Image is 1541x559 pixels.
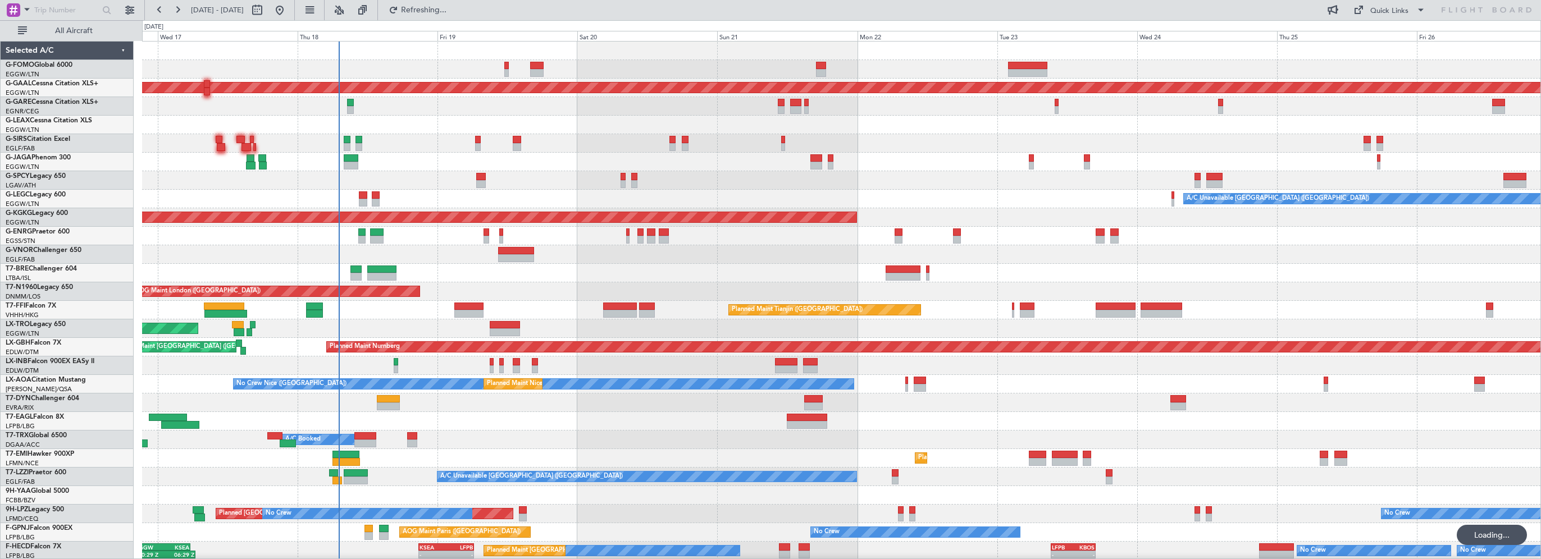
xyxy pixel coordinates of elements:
a: G-VNORChallenger 650 [6,247,81,254]
a: EGGW/LTN [6,70,39,79]
a: G-LEGCLegacy 600 [6,191,66,198]
span: T7-N1960 [6,284,37,291]
div: Wed 24 [1137,31,1277,41]
div: Thu 25 [1277,31,1417,41]
span: T7-DYN [6,395,31,402]
a: T7-N1960Legacy 650 [6,284,73,291]
div: Quick Links [1370,6,1408,17]
div: No Crew [1460,542,1486,559]
div: Planned Maint Nurnberg [330,338,400,355]
button: All Aircraft [12,22,122,40]
div: Planned Maint Tianjin ([GEOGRAPHIC_DATA]) [732,301,863,318]
a: EGLF/FAB [6,255,35,264]
div: Planned Maint [GEOGRAPHIC_DATA] ([GEOGRAPHIC_DATA]) [114,338,291,355]
a: LTBA/ISL [6,274,31,282]
div: Fri 19 [437,31,577,41]
a: LX-TROLegacy 650 [6,321,66,328]
div: Tue 23 [997,31,1137,41]
a: EGLF/FAB [6,478,35,486]
div: No Crew [814,524,840,540]
span: G-LEGC [6,191,30,198]
a: [PERSON_NAME]/QSA [6,385,72,393]
a: G-GAALCessna Citation XLS+ [6,80,98,87]
span: T7-FFI [6,303,25,309]
a: VHHH/HKG [6,311,39,319]
a: EGLF/FAB [6,144,35,153]
div: LFPB [1052,544,1073,551]
span: G-GAAL [6,80,31,87]
div: [DATE] [144,22,163,32]
a: G-JAGAPhenom 300 [6,154,71,161]
a: DGAA/ACC [6,441,40,449]
a: G-SIRSCitation Excel [6,136,70,143]
a: EVRA/RIX [6,404,34,412]
a: EGGW/LTN [6,89,39,97]
div: KSEA [162,544,189,551]
a: 9H-LPZLegacy 500 [6,506,64,513]
a: G-LEAXCessna Citation XLS [6,117,92,124]
span: LX-INB [6,358,28,365]
span: T7-TRX [6,432,29,439]
span: T7-EMI [6,451,28,457]
div: Loading... [1457,525,1527,545]
a: LFPB/LBG [6,533,35,542]
span: G-JAGA [6,154,31,161]
div: Sun 21 [717,31,857,41]
div: EGGW [135,544,162,551]
a: G-FOMOGlobal 6000 [6,62,72,68]
a: LX-INBFalcon 900EX EASy II [6,358,94,365]
div: No Crew [266,505,291,522]
a: EGGW/LTN [6,218,39,227]
div: A/C Booked [285,431,321,448]
span: LX-AOA [6,377,31,383]
div: AOG Maint Paris ([GEOGRAPHIC_DATA]) [403,524,521,540]
a: EGNR/CEG [6,107,39,116]
input: Trip Number [34,2,99,19]
span: LX-TRO [6,321,30,328]
button: Quick Links [1348,1,1431,19]
a: T7-EAGLFalcon 8X [6,414,64,420]
div: No Crew Nice ([GEOGRAPHIC_DATA]) [236,375,347,392]
a: F-GPNJFalcon 900EX [6,525,72,531]
a: T7-LZZIPraetor 600 [6,469,66,476]
a: T7-FFIFalcon 7X [6,303,56,309]
a: EDLW/DTM [6,348,39,356]
a: LGAV/ATH [6,181,36,190]
a: T7-DYNChallenger 604 [6,395,79,402]
a: LFMD/CEQ [6,515,38,523]
div: No Crew [1300,542,1326,559]
span: LX-GBH [6,340,30,346]
div: Planned Maint [GEOGRAPHIC_DATA] [918,450,1025,466]
div: Planned [GEOGRAPHIC_DATA] ([GEOGRAPHIC_DATA]) [219,505,378,522]
a: G-GARECessna Citation XLS+ [6,99,98,106]
span: G-SPCY [6,173,30,180]
span: G-ENRG [6,228,32,235]
div: 20:29 Z [138,551,166,558]
span: G-LEAX [6,117,30,124]
span: G-VNOR [6,247,33,254]
a: T7-EMIHawker 900XP [6,451,74,457]
div: Wed 17 [158,31,298,41]
span: [DATE] - [DATE] [191,5,244,15]
a: LFPB/LBG [6,422,35,430]
span: F-GPNJ [6,525,30,531]
a: EDLW/DTM [6,366,39,375]
div: - [446,551,473,558]
a: 9H-YAAGlobal 5000 [6,488,69,494]
span: All Aircraft [29,27,118,35]
a: EGSS/STN [6,237,35,245]
div: - [420,551,446,558]
a: F-HECDFalcon 7X [6,543,61,550]
span: G-FOMO [6,62,34,68]
a: G-SPCYLegacy 650 [6,173,66,180]
a: EGGW/LTN [6,329,39,338]
a: T7-TRXGlobal 6500 [6,432,67,439]
span: G-KGKG [6,210,32,217]
div: Planned Maint Nice ([GEOGRAPHIC_DATA]) [487,375,612,392]
div: Mon 22 [858,31,997,41]
div: No Crew [1384,505,1410,522]
a: LFMN/NCE [6,459,39,468]
a: EGGW/LTN [6,200,39,208]
span: T7-EAGL [6,414,33,420]
a: LX-AOACitation Mustang [6,377,86,383]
